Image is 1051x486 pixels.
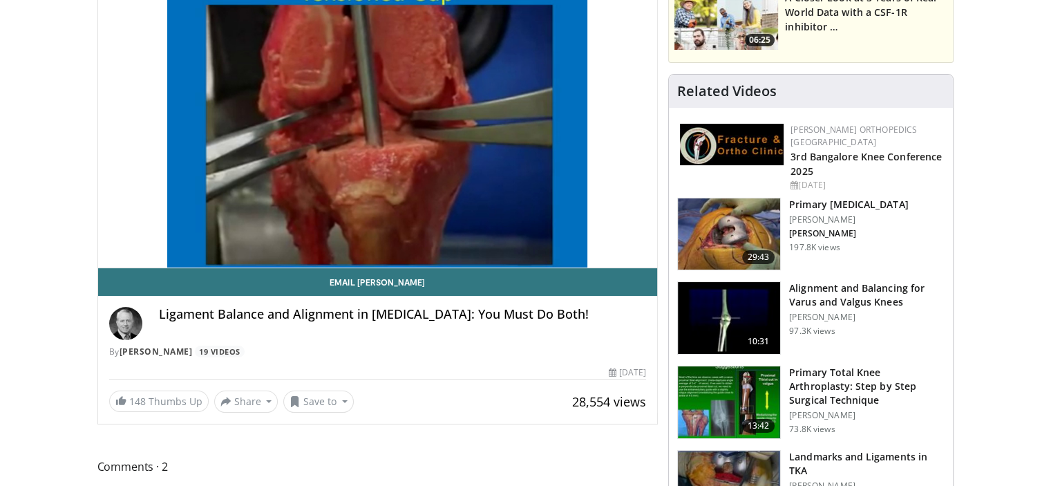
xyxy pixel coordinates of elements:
h4: Related Videos [677,83,777,100]
p: [PERSON_NAME] [789,410,945,421]
h4: Ligament Balance and Alignment in [MEDICAL_DATA]: You Must Do Both! [159,307,647,322]
img: Avatar [109,307,142,340]
button: Share [214,391,278,413]
h3: Primary [MEDICAL_DATA] [789,198,908,212]
img: 1ab50d05-db0e-42c7-b700-94c6e0976be2.jpeg.150x105_q85_autocrop_double_scale_upscale_version-0.2.jpg [680,124,784,165]
span: 28,554 views [572,393,646,410]
p: [PERSON_NAME] [789,214,908,225]
img: oa8B-rsjN5HfbTbX5hMDoxOjB1O5lLKx_1.150x105_q85_crop-smart_upscale.jpg [678,366,780,438]
a: 13:42 Primary Total Knee Arthroplasty: Step by Step Surgical Technique [PERSON_NAME] 73.8K views [677,366,945,439]
p: [PERSON_NAME] [789,312,945,323]
a: [PERSON_NAME] [120,346,193,357]
p: 197.8K views [789,242,840,253]
p: [PERSON_NAME] [789,228,908,239]
h3: Alignment and Balancing for Varus and Valgus Knees [789,281,945,309]
a: 29:43 Primary [MEDICAL_DATA] [PERSON_NAME] [PERSON_NAME] 197.8K views [677,198,945,271]
button: Save to [283,391,354,413]
a: 148 Thumbs Up [109,391,209,412]
a: 19 Videos [195,346,245,357]
div: By [109,346,647,358]
span: 29:43 [742,250,775,264]
span: 10:31 [742,335,775,348]
div: [DATE] [609,366,646,379]
span: Comments 2 [97,458,659,476]
img: 297061_3.png.150x105_q85_crop-smart_upscale.jpg [678,198,780,270]
span: 13:42 [742,419,775,433]
span: 06:25 [745,34,775,46]
a: 10:31 Alignment and Balancing for Varus and Valgus Knees [PERSON_NAME] 97.3K views [677,281,945,355]
div: [DATE] [790,179,942,191]
p: 73.8K views [789,424,835,435]
p: 97.3K views [789,326,835,337]
h3: Landmarks and Ligaments in TKA [789,450,945,478]
a: [PERSON_NAME] Orthopedics [GEOGRAPHIC_DATA] [790,124,917,148]
a: 3rd Bangalore Knee Conference 2025 [790,150,942,178]
span: 148 [129,395,146,408]
a: Email [PERSON_NAME] [98,268,658,296]
img: 38523_0000_3.png.150x105_q85_crop-smart_upscale.jpg [678,282,780,354]
h3: Primary Total Knee Arthroplasty: Step by Step Surgical Technique [789,366,945,407]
